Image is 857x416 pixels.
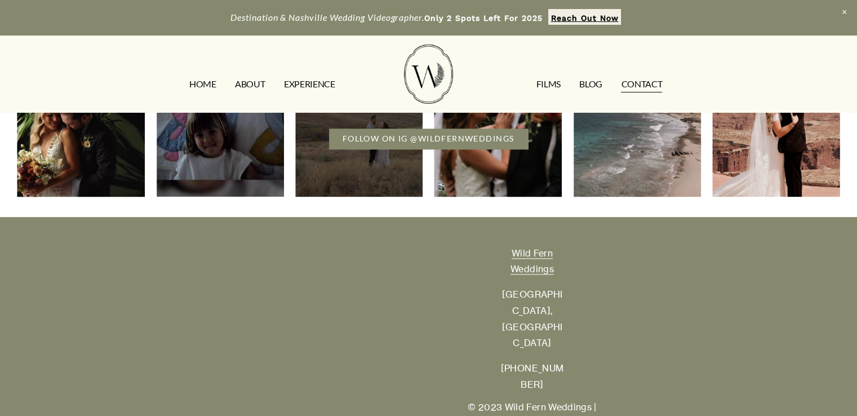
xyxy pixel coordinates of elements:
a: Blog [579,76,602,94]
a: Reach Out Now [548,9,621,25]
a: ABOUT [235,76,265,94]
a: CONTACT [621,76,662,94]
strong: Reach Out Now [551,14,619,23]
p: [GEOGRAPHIC_DATA], [GEOGRAPHIC_DATA] [501,286,564,351]
a: Wild Fern Weddings [501,245,564,278]
a: HOME [189,76,216,94]
a: EXPERIENCE [284,76,335,94]
img: Wild Fern Weddings [404,45,452,104]
a: FOLLOW ON IG @WILDFERNWEDDINGS [329,129,529,149]
a: FILMS [536,76,560,94]
p: [PHONE_NUMBER] [501,360,564,393]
